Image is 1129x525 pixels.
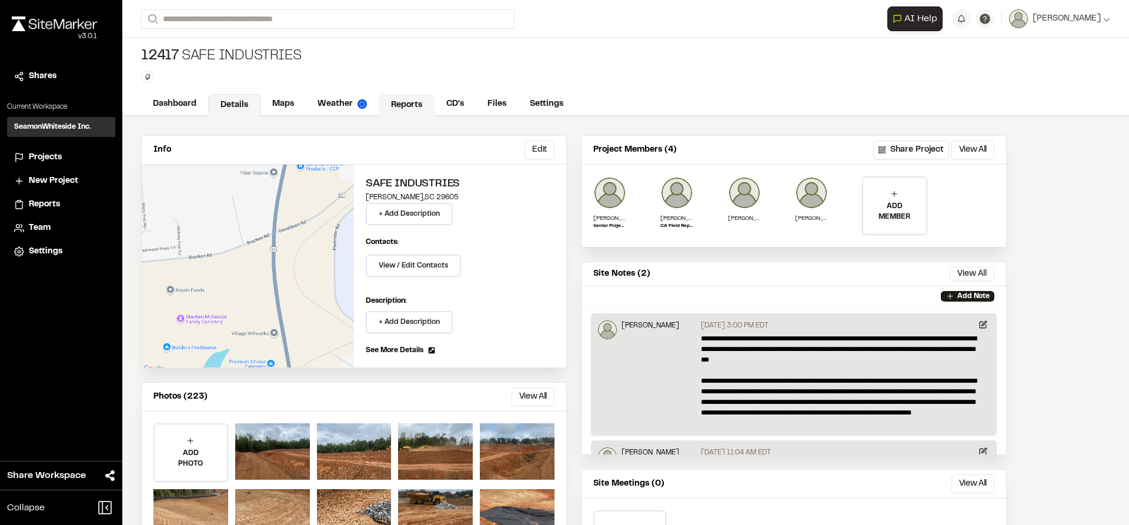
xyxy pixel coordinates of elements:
[12,31,97,42] div: Oh geez...please don't...
[366,296,555,306] p: Description:
[366,203,453,225] button: + Add Description
[904,12,937,26] span: AI Help
[153,143,171,156] p: Info
[12,16,97,31] img: rebrand.png
[950,267,994,281] button: View All
[957,291,990,302] p: Add Note
[379,94,435,116] a: Reports
[306,93,379,115] a: Weather
[476,93,518,115] a: Files
[14,222,108,235] a: Team
[593,214,626,223] p: [PERSON_NAME]
[7,469,86,483] span: Share Workspace
[795,176,828,209] img: Benjamin
[660,176,693,209] img: Katlyn Thomasson
[366,345,423,356] span: See More Details
[358,99,367,109] img: precipai.png
[593,143,677,156] p: Project Members (4)
[153,390,208,403] p: Photos (223)
[593,223,626,230] p: Senior Project Manager
[795,214,828,223] p: [PERSON_NAME]
[873,141,949,159] button: Share Project
[1009,9,1028,28] img: User
[728,214,761,223] p: [PERSON_NAME]
[593,477,664,490] p: Site Meetings (0)
[1009,9,1110,28] button: [PERSON_NAME]
[518,93,575,115] a: Settings
[208,94,260,116] a: Details
[1033,12,1101,25] span: [PERSON_NAME]
[598,320,617,339] img: Raphael Betit
[14,245,108,258] a: Settings
[951,474,994,493] button: View All
[141,9,162,29] button: Search
[366,255,461,277] button: View / Edit Contacts
[660,214,693,223] p: [PERSON_NAME]
[887,6,943,31] button: Open AI Assistant
[366,237,399,248] p: Contacts:
[512,387,555,406] button: View All
[593,176,626,209] img: Austin Horvat
[14,122,91,132] h3: SeamonWhiteside Inc.
[622,447,679,458] p: [PERSON_NAME]
[29,198,60,211] span: Reports
[366,192,555,203] p: [PERSON_NAME] , SC 29605
[29,175,78,188] span: New Project
[863,201,926,222] p: ADD MEMBER
[598,447,617,466] img: Raphael Betit
[887,6,947,31] div: Open AI Assistant
[7,102,115,112] p: Current Workspace
[29,151,62,164] span: Projects
[29,70,56,83] span: Shares
[14,151,108,164] a: Projects
[366,176,555,192] h2: Safe Industries
[701,320,769,331] p: [DATE] 3:00 PM EDT
[141,47,179,66] span: 12417
[435,93,476,115] a: CD's
[660,223,693,230] p: CA Field Representative
[14,70,108,83] a: Shares
[701,447,771,458] p: [DATE] 11:04 AM EDT
[141,47,302,66] div: Safe Industries
[366,311,453,333] button: + Add Description
[14,175,108,188] a: New Project
[7,501,45,515] span: Collapse
[260,93,306,115] a: Maps
[951,141,994,159] button: View All
[593,267,650,280] p: Site Notes (2)
[14,198,108,211] a: Reports
[141,71,154,83] button: Edit Tags
[29,245,62,258] span: Settings
[728,176,761,209] img: Raphael Betit
[622,320,679,331] p: [PERSON_NAME]
[141,93,208,115] a: Dashboard
[155,448,227,469] p: ADD PHOTO
[29,222,51,235] span: Team
[525,141,555,159] button: Edit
